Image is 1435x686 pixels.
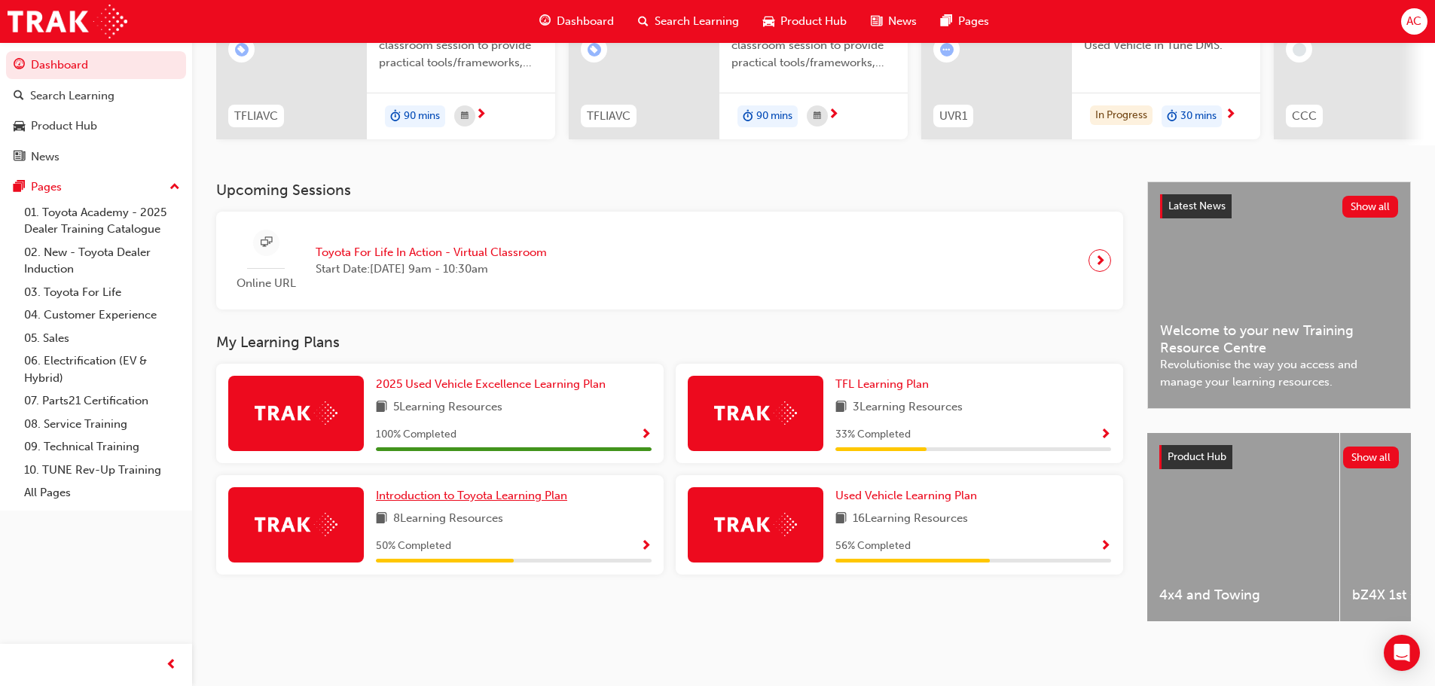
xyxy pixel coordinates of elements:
[228,224,1111,298] a: Online URLToyota For Life In Action - Virtual ClassroomStart Date:[DATE] 9am - 10:30am
[888,13,917,30] span: News
[6,82,186,110] a: Search Learning
[393,510,503,529] span: 8 Learning Resources
[169,178,180,197] span: up-icon
[376,426,456,444] span: 100 % Completed
[261,233,272,252] span: sessionType_ONLINE_URL-icon
[780,13,847,30] span: Product Hub
[1160,322,1398,356] span: Welcome to your new Training Resource Centre
[1100,540,1111,553] span: Show Progress
[379,20,543,72] span: This is a 90 minute virtual classroom session to provide practical tools/frameworks, behaviours a...
[18,281,186,304] a: 03. Toyota For Life
[714,401,797,425] img: Trak
[1342,196,1399,218] button: Show all
[835,489,977,502] span: Used Vehicle Learning Plan
[1100,428,1111,442] span: Show Progress
[1159,587,1327,604] span: 4x4 and Towing
[835,487,983,505] a: Used Vehicle Learning Plan
[18,413,186,436] a: 08. Service Training
[1160,194,1398,218] a: Latest NewsShow all
[14,90,24,103] span: search-icon
[255,513,337,536] img: Trak
[835,510,847,529] span: book-icon
[1401,8,1427,35] button: AC
[8,5,127,38] a: Trak
[18,481,186,505] a: All Pages
[18,459,186,482] a: 10. TUNE Rev-Up Training
[638,12,649,31] span: search-icon
[1180,108,1217,125] span: 30 mins
[835,538,911,555] span: 56 % Completed
[640,428,652,442] span: Show Progress
[539,12,551,31] span: guage-icon
[958,13,989,30] span: Pages
[1225,108,1236,122] span: next-icon
[1167,107,1177,127] span: duration-icon
[763,12,774,31] span: car-icon
[731,20,896,72] span: This is a 90 minute virtual classroom session to provide practical tools/frameworks, behaviours a...
[475,108,487,122] span: next-icon
[1100,537,1111,556] button: Show Progress
[31,117,97,135] div: Product Hub
[751,6,859,37] a: car-iconProduct Hub
[235,43,249,56] span: learningRecordVerb_ENROLL-icon
[640,540,652,553] span: Show Progress
[18,201,186,241] a: 01. Toyota Academy - 2025 Dealer Training Catalogue
[14,59,25,72] span: guage-icon
[1147,181,1411,409] a: Latest NewsShow allWelcome to your new Training Resource CentreRevolutionise the way you access a...
[166,656,177,675] span: prev-icon
[527,6,626,37] a: guage-iconDashboard
[18,435,186,459] a: 09. Technical Training
[14,181,25,194] span: pages-icon
[6,112,186,140] a: Product Hub
[18,241,186,281] a: 02. New - Toyota Dealer Induction
[255,401,337,425] img: Trak
[1293,43,1306,56] span: learningRecordVerb_NONE-icon
[31,178,62,196] div: Pages
[376,487,573,505] a: Introduction to Toyota Learning Plan
[743,107,753,127] span: duration-icon
[640,537,652,556] button: Show Progress
[6,51,186,79] a: Dashboard
[6,143,186,171] a: News
[14,120,25,133] span: car-icon
[835,377,929,391] span: TFL Learning Plan
[859,6,929,37] a: news-iconNews
[835,376,935,393] a: TFL Learning Plan
[640,425,652,444] button: Show Progress
[756,108,792,125] span: 90 mins
[461,107,469,126] span: calendar-icon
[655,13,739,30] span: Search Learning
[216,181,1123,199] h3: Upcoming Sessions
[376,377,606,391] span: 2025 Used Vehicle Excellence Learning Plan
[30,87,114,105] div: Search Learning
[1168,200,1226,212] span: Latest News
[404,108,440,125] span: 90 mins
[587,108,630,125] span: TFLIAVC
[393,398,502,417] span: 5 Learning Resources
[376,376,612,393] a: 2025 Used Vehicle Excellence Learning Plan
[390,107,401,127] span: duration-icon
[316,261,547,278] span: Start Date: [DATE] 9am - 10:30am
[18,327,186,350] a: 05. Sales
[853,398,963,417] span: 3 Learning Resources
[1160,356,1398,390] span: Revolutionise the way you access and manage your learning resources.
[31,148,60,166] div: News
[6,48,186,173] button: DashboardSearch LearningProduct HubNews
[316,244,547,261] span: Toyota For Life In Action - Virtual Classroom
[871,12,882,31] span: news-icon
[1090,105,1153,126] div: In Progress
[18,349,186,389] a: 06. Electrification (EV & Hybrid)
[1159,445,1399,469] a: Product HubShow all
[1292,108,1317,125] span: CCC
[835,398,847,417] span: book-icon
[929,6,1001,37] a: pages-iconPages
[18,303,186,327] a: 04. Customer Experience
[1147,433,1339,621] a: 4x4 and Towing
[1095,250,1106,271] span: next-icon
[814,107,821,126] span: calendar-icon
[941,12,952,31] span: pages-icon
[588,43,601,56] span: learningRecordVerb_ENROLL-icon
[626,6,751,37] a: search-iconSearch Learning
[18,389,186,413] a: 07. Parts21 Certification
[228,275,304,292] span: Online URL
